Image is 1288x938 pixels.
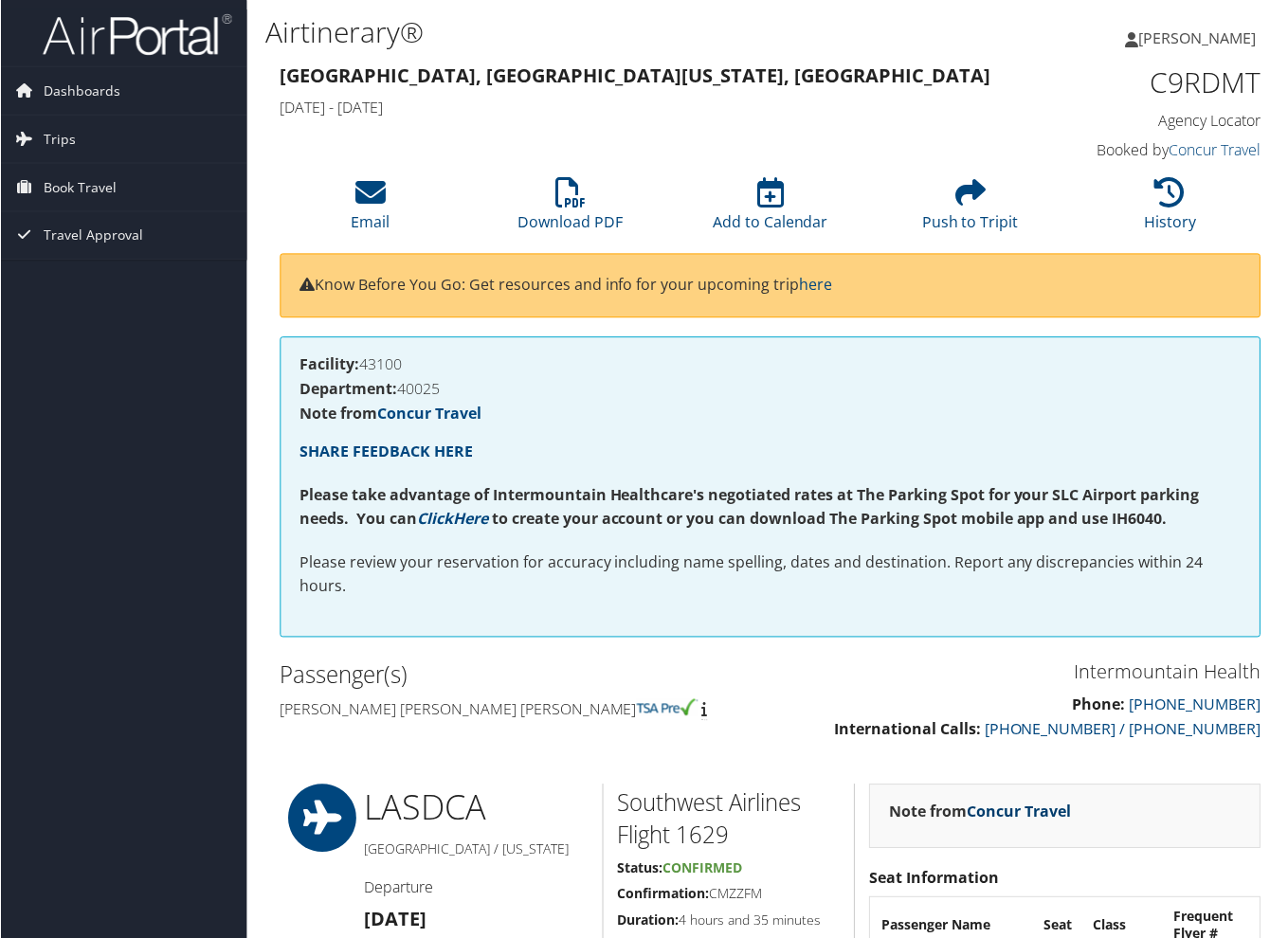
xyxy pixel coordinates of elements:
p: Know Before You Go: Get resources and info for your upcoming trip [299,274,1243,298]
strong: Note from [890,803,1072,823]
strong: Phone: [1074,695,1127,716]
a: History [1146,188,1198,233]
a: Concur Travel [968,803,1072,823]
strong: [GEOGRAPHIC_DATA], [GEOGRAPHIC_DATA] [US_STATE], [GEOGRAPHIC_DATA] [280,63,991,88]
strong: Confirmation: [618,886,710,904]
strong: International Calls: [835,720,982,741]
h2: Passenger(s) [280,660,757,693]
a: [PHONE_NUMBER] [1131,695,1262,716]
h4: 40025 [299,382,1243,397]
strong: Seat Information [870,869,1000,890]
strong: Duration: [618,912,680,930]
a: Download PDF [518,188,624,233]
h5: [GEOGRAPHIC_DATA] / [US_STATE] [364,841,589,860]
span: Trips [43,116,75,163]
h4: [PERSON_NAME] [PERSON_NAME] [PERSON_NAME] [280,700,757,721]
a: [PERSON_NAME] [1127,9,1277,66]
strong: to create your account or you can download The Parking Spot mobile app and use IH6040. [492,509,1169,530]
strong: Facility: [299,354,359,375]
h1: C9RDMT [1038,63,1262,102]
h1: LAS DCA [364,785,589,833]
a: Push to Tripit [923,188,1020,233]
h2: Southwest Airlines Flight 1629 [618,788,842,852]
a: Here [453,509,488,530]
a: Add to Calendar [713,188,828,233]
h5: 4 hours and 35 minutes [618,912,842,931]
strong: Department: [299,379,397,400]
span: Dashboards [43,67,119,115]
span: Book Travel [43,164,116,211]
h4: Agency Locator [1038,110,1262,131]
a: here [800,275,833,296]
h3: Intermountain Health [786,660,1263,687]
strong: Please take advantage of Intermountain Healthcare's negotiated rates at The Parking Spot for your... [299,485,1201,531]
h4: Departure [364,878,589,899]
span: Travel Approval [43,212,142,260]
a: Concur Travel [1170,139,1262,160]
a: Click [417,509,453,530]
h4: 43100 [299,357,1243,372]
p: Please review your reservation for accuracy including name spelling, dates and destination. Repor... [299,551,1243,600]
a: Concur Travel [377,404,481,424]
strong: Status: [618,860,663,878]
strong: Note from [299,404,481,424]
h1: Airtinerary® [265,12,939,52]
img: airportal-logo.png [42,12,231,57]
span: Confirmed [663,860,743,878]
a: [PHONE_NUMBER] / [PHONE_NUMBER] [986,720,1262,741]
span: [PERSON_NAME] [1140,27,1258,48]
h4: [DATE] - [DATE] [280,97,1009,117]
strong: [DATE] [364,908,426,933]
a: SHARE FEEDBACK HERE [299,442,473,462]
img: tsa-precheck.png [637,700,698,717]
h5: CMZZFM [618,886,842,905]
h4: Booked by [1038,139,1262,160]
a: Email [351,188,390,233]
